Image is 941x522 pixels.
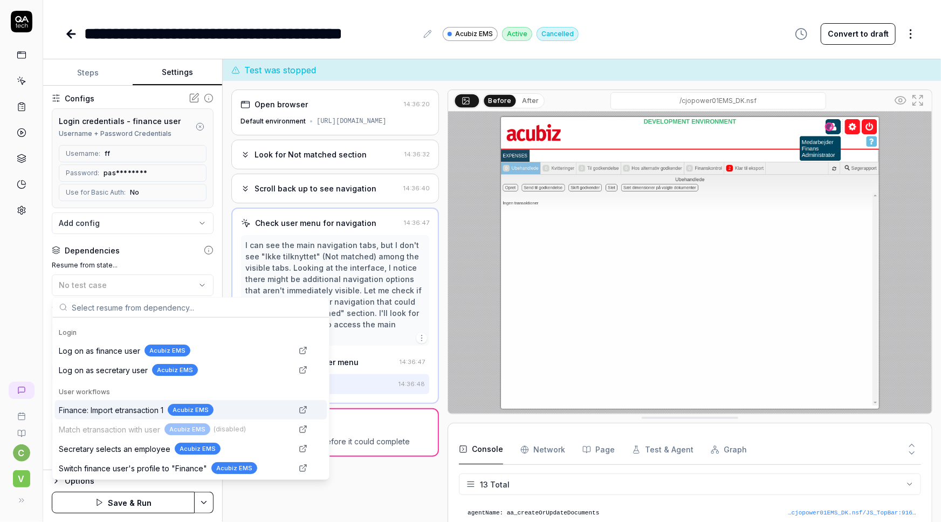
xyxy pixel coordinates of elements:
span: Test was stopped [244,64,316,77]
button: View version history [788,23,814,45]
input: Select resume from dependency... [72,298,322,317]
time: 14:36:47 [404,219,429,226]
span: No [130,188,140,197]
div: Scroll back up to see navigation [255,183,376,194]
div: Acubiz EMS [168,404,214,416]
div: Cancelled [537,27,579,41]
div: Suggestions [52,318,329,479]
a: Open test in new tab [297,344,310,357]
a: Open test in new tab [297,423,310,436]
span: ff [105,149,111,159]
time: 14:36:20 [404,100,430,108]
div: Username + Password Credentials [59,129,181,139]
button: Convert to draft [821,23,896,45]
span: No test case [59,280,107,290]
div: Login [59,328,322,338]
div: Open browser [255,99,308,110]
button: Test & Agent [632,435,693,465]
button: Move mouse to user menu14:36:47 [241,352,429,372]
span: Match etransaction with user [59,423,160,435]
a: Open test in new tab [297,403,310,416]
a: Book a call with us [4,403,38,421]
a: Documentation [4,421,38,438]
div: …cjopower01EMS_DK.nsf/JS_TopBar : 916 : 9 [787,509,917,518]
div: Acubiz EMS [145,345,190,357]
span: Log on as finance user [59,345,140,356]
button: Save & Run [52,492,195,513]
div: Login credentials - finance user [59,115,181,127]
button: …cjopower01EMS_DK.nsf/JS_TopBar:916:9 [787,509,917,518]
button: Graph [711,435,747,465]
time: 14:36:47 [400,358,425,366]
a: Open test in new tab [297,462,310,475]
div: User workflows [59,387,322,397]
div: Acubiz EMS [175,443,221,455]
button: V [4,462,38,490]
div: Check user menu for navigation [255,217,376,229]
div: Options [65,475,214,487]
span: V [13,470,30,487]
span: Username: [66,149,100,159]
div: Acubiz EMS [152,364,198,376]
button: Network [520,435,565,465]
div: I can see the main navigation tabs, but I don't see "Ikke tilknyttet" (Not matched) among the vis... [245,239,425,341]
a: Open test in new tab [297,442,310,455]
button: After [518,95,543,107]
span: Password: [66,168,99,178]
time: 14:36:48 [399,380,425,388]
div: Default environment [241,116,306,126]
button: c [13,444,30,462]
div: The test was stopped before it could complete [241,436,429,447]
button: Open in full screen [909,92,926,109]
span: Use for Basic Auth: [66,188,126,197]
button: Options [52,475,214,487]
pre: agentName: aa_createOrUpdateDocuments [468,509,917,518]
button: No test case [52,274,214,296]
div: Acubiz EMS [164,423,210,436]
img: Screenshot [448,112,932,414]
button: Page [582,435,615,465]
span: (disabled) [214,424,246,434]
div: [URL][DOMAIN_NAME] [317,116,387,126]
div: Active [502,27,532,41]
div: Dependencies [65,245,120,256]
time: 14:36:40 [403,184,430,192]
label: Resume from state... [52,260,214,270]
span: Switch finance user's profile to "Finance" [59,462,207,473]
a: Acubiz EMS [443,26,498,41]
time: 14:36:32 [404,150,430,158]
span: Acubiz EMS [455,29,493,39]
a: Open test in new tab [297,363,310,376]
button: Steps [43,60,133,86]
a: New conversation [9,382,35,399]
button: Console [459,435,503,465]
span: Secretary selects an employee [59,443,170,454]
button: Before [484,94,516,106]
span: Finance: Import etransaction 1 [59,404,163,415]
button: Show all interative elements [892,92,909,109]
div: Look for Not matched section [255,149,367,160]
div: Acubiz EMS [211,462,257,475]
span: Log on as secretary user [59,364,148,375]
button: Click user menu14:36:48 [241,374,429,394]
div: Configs [65,93,94,104]
button: Settings [133,60,222,86]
